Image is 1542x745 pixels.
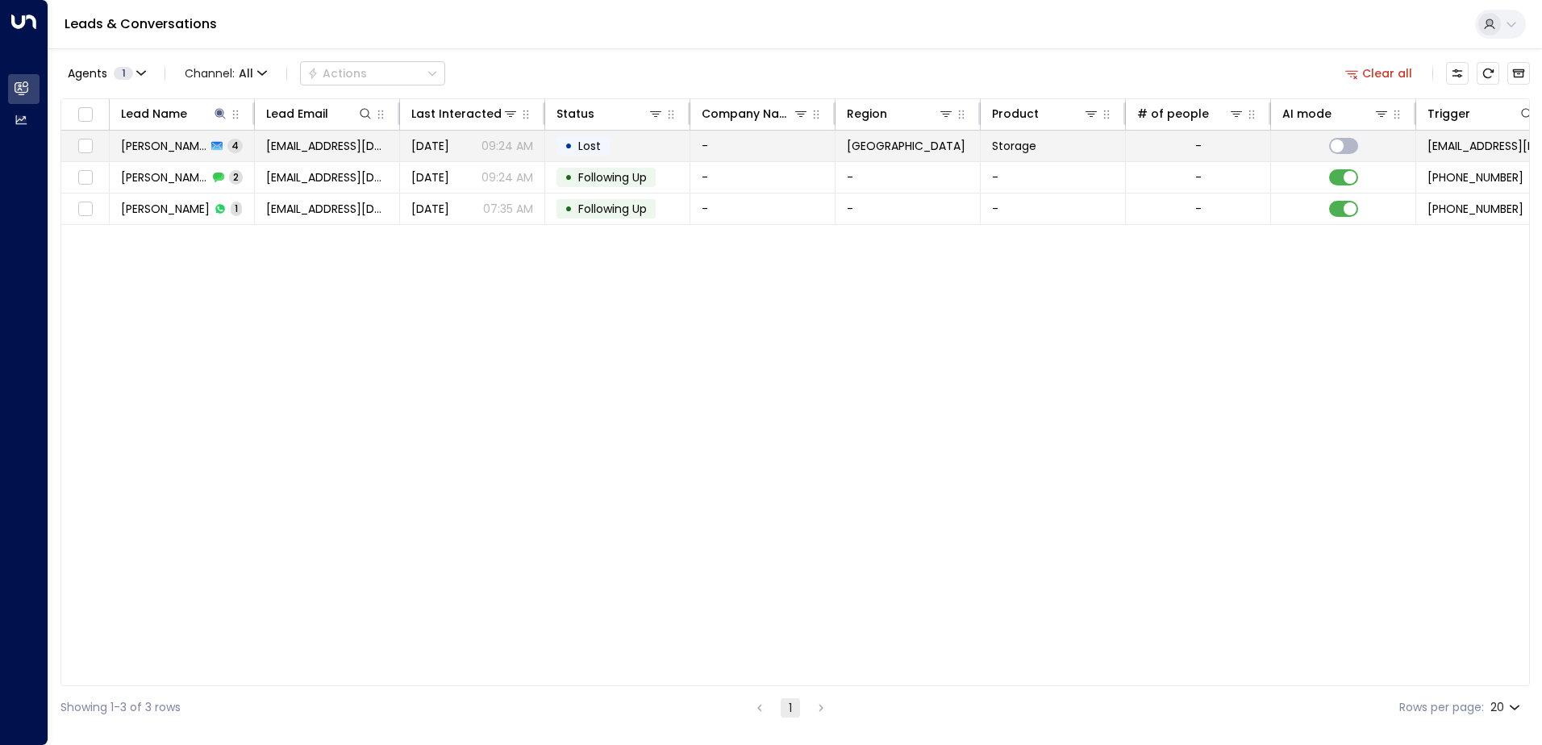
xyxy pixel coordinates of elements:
span: M Ilyas [121,169,208,185]
span: Toggle select row [75,136,95,156]
td: - [690,131,836,161]
p: 09:24 AM [481,169,533,185]
a: Leads & Conversations [65,15,217,33]
div: • [565,164,573,191]
span: Storage [992,138,1036,154]
div: Region [847,104,954,123]
span: Refresh [1477,62,1499,85]
span: Following Up [578,201,647,217]
span: Nauman Ilyas [121,201,210,217]
div: Status [556,104,664,123]
div: AI mode [1282,104,1332,123]
span: 1 [231,202,242,215]
div: Trigger [1427,104,1535,123]
div: Product [992,104,1099,123]
div: Region [847,104,887,123]
span: +447923166740 [1427,201,1523,217]
span: 2 [229,170,243,184]
span: Channel: [178,62,273,85]
span: Toggle select all [75,105,95,125]
td: - [836,162,981,193]
td: - [690,162,836,193]
div: Company Name [702,104,809,123]
button: Channel:All [178,62,273,85]
label: Rows per page: [1399,699,1484,716]
button: Archived Leads [1507,62,1530,85]
span: Aug 10, 2025 [411,138,449,154]
div: - [1195,138,1202,154]
div: AI mode [1282,104,1390,123]
span: Agents [68,68,107,79]
div: Actions [307,66,367,81]
span: M Ilyas [121,138,206,154]
div: Lead Name [121,104,228,123]
span: All [239,67,253,80]
span: Aug 07, 2025 [411,169,449,185]
div: Lead Email [266,104,328,123]
span: Toggle select row [75,168,95,188]
div: Trigger [1427,104,1470,123]
button: Actions [300,61,445,85]
div: Company Name [702,104,793,123]
div: # of people [1137,104,1209,123]
span: +447590470580 [1427,169,1523,185]
span: Lost [578,138,601,154]
span: 1 [114,67,133,80]
div: # of people [1137,104,1244,123]
div: • [565,195,573,223]
nav: pagination navigation [749,697,831,718]
p: 07:35 AM [483,201,533,217]
div: Showing 1-3 of 3 rows [60,699,181,716]
span: 4 [227,139,243,152]
div: Last Interacted [411,104,502,123]
div: - [1195,201,1202,217]
div: Status [556,104,594,123]
td: - [981,194,1126,224]
span: naunan456@icloud.com [266,201,388,217]
span: m.ilyas71@ymail.com [266,169,388,185]
div: • [565,132,573,160]
span: Toggle select row [75,199,95,219]
span: m.ilyas71@ymail.com [266,138,388,154]
button: Agents1 [60,62,152,85]
span: Jun 20, 2025 [411,201,449,217]
div: 20 [1490,696,1523,719]
td: - [836,194,981,224]
div: Lead Email [266,104,373,123]
span: Following Up [578,169,647,185]
p: 09:24 AM [481,138,533,154]
td: - [981,162,1126,193]
div: - [1195,169,1202,185]
div: Button group with a nested menu [300,61,445,85]
div: Last Interacted [411,104,519,123]
div: Product [992,104,1039,123]
div: Lead Name [121,104,187,123]
button: Customize [1446,62,1469,85]
button: page 1 [781,698,800,718]
button: Clear all [1339,62,1419,85]
td: - [690,194,836,224]
span: Birmingham [847,138,965,154]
